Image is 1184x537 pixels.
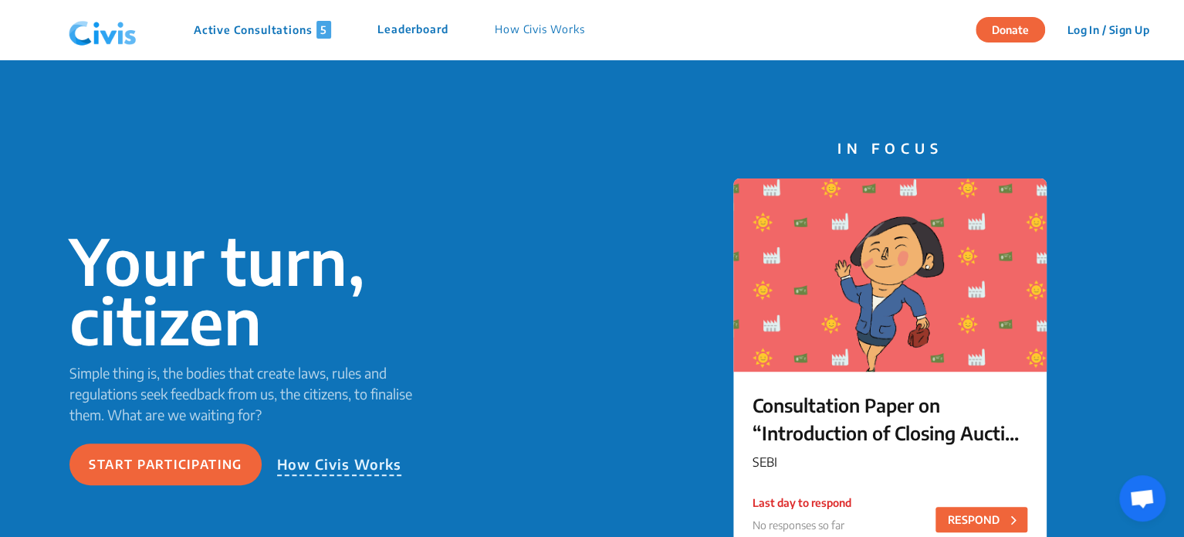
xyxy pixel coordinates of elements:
p: Active Consultations [194,21,331,39]
p: IN FOCUS [733,138,1047,158]
button: Log In / Sign Up [1057,18,1159,42]
p: How Civis Works [495,21,585,39]
a: Donate [976,21,1057,36]
p: Last day to respond [753,495,851,511]
div: Open chat [1119,475,1165,522]
span: No responses so far [753,518,844,532]
img: navlogo.png [63,7,143,53]
p: Leaderboard [377,21,448,39]
span: 5 [316,21,331,39]
button: Start participating [69,444,262,485]
button: Donate [976,17,1045,42]
p: Your turn, citizen [69,231,435,350]
p: Simple thing is, the bodies that create laws, rules and regulations seek feedback from us, the ci... [69,362,435,425]
p: Consultation Paper on “Introduction of Closing Auction Session in the Equity Cash Segment” [753,391,1027,447]
button: RESPOND [935,507,1027,532]
p: SEBI [753,453,1027,471]
p: How Civis Works [277,454,402,476]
